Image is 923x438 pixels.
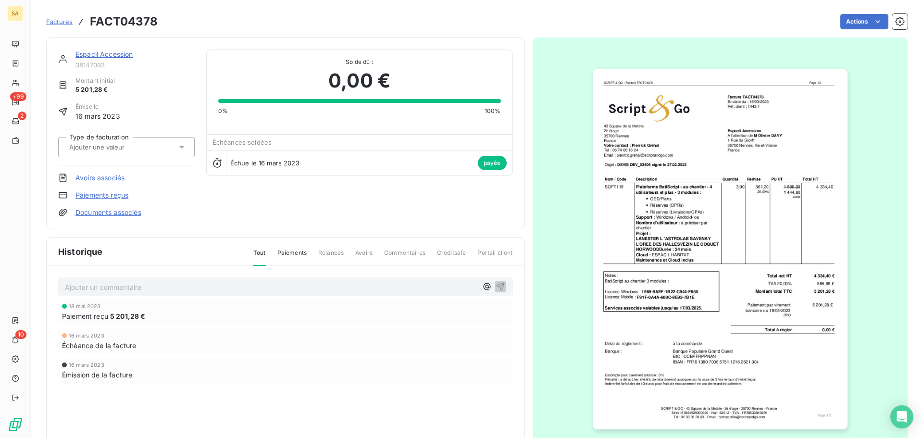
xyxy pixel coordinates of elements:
span: Paiements [277,249,307,265]
img: invoice_thumbnail [593,69,848,429]
a: Paiements reçus [75,190,128,200]
span: Creditsafe [437,249,466,265]
img: Logo LeanPay [8,417,23,432]
span: 2 [18,112,26,120]
span: 16 mars 2023 [69,333,104,338]
span: 18 mai 2023 [69,303,101,309]
span: Tout [253,249,266,266]
span: +99 [10,92,26,101]
span: Paiement reçu [62,311,108,321]
span: Solde dû : [218,58,501,66]
span: 0% [218,107,228,115]
div: SA [8,6,23,21]
span: Émission de la facture [62,370,132,380]
span: Montant initial [75,76,115,85]
span: Émise le [75,102,120,111]
span: 16 mars 2023 [69,362,104,368]
span: 10 [15,330,26,339]
h3: FACT04378 [90,13,158,30]
span: 38147093 [75,61,195,69]
span: Portail client [477,249,512,265]
div: Open Intercom Messenger [890,405,913,428]
button: Actions [840,14,888,29]
a: Documents associés [75,208,141,217]
a: Avoirs associés [75,173,125,183]
span: 5 201,28 € [110,311,146,321]
span: 0,00 € [328,66,390,95]
span: payée [478,156,507,170]
span: Échéance de la facture [62,340,136,350]
a: Espacil Accession [75,50,133,58]
span: Échéances soldées [212,138,272,146]
span: 100% [485,107,501,115]
span: Commentaires [384,249,425,265]
span: 5 201,28 € [75,85,115,95]
span: Échue le 16 mars 2023 [230,159,299,167]
span: Avoirs [355,249,373,265]
input: Ajouter une valeur [68,143,165,151]
span: Relances [318,249,344,265]
span: 16 mars 2023 [75,111,120,121]
span: Factures [46,18,73,25]
a: Factures [46,17,73,26]
span: Historique [58,245,103,258]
